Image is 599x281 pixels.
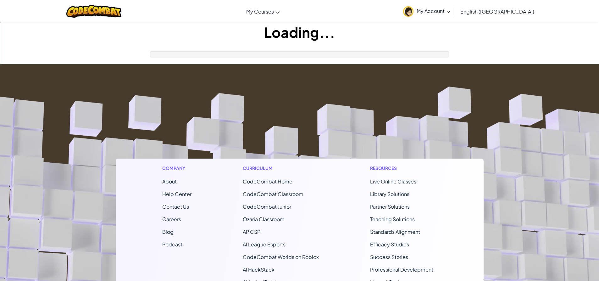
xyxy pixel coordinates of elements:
[370,191,409,197] a: Library Solutions
[243,228,260,235] a: AP CSP
[370,203,410,210] a: Partner Solutions
[370,228,420,235] a: Standards Alignment
[370,165,437,171] h1: Resources
[0,22,599,42] h1: Loading...
[243,3,283,20] a: My Courses
[460,8,534,15] span: English ([GEOGRAPHIC_DATA])
[243,241,286,248] a: AI League Esports
[243,254,319,260] a: CodeCombat Worlds on Roblox
[66,5,121,18] img: CodeCombat logo
[162,178,177,185] a: About
[162,216,181,222] a: Careers
[457,3,537,20] a: English ([GEOGRAPHIC_DATA])
[403,6,413,17] img: avatar
[243,203,291,210] a: CodeCombat Junior
[417,8,450,14] span: My Account
[162,228,174,235] a: Blog
[370,178,416,185] a: Live Online Classes
[243,266,275,273] a: AI HackStack
[162,191,191,197] a: Help Center
[370,266,433,273] a: Professional Development
[162,241,182,248] a: Podcast
[370,241,409,248] a: Efficacy Studies
[370,254,408,260] a: Success Stories
[162,203,189,210] span: Contact Us
[246,8,274,15] span: My Courses
[243,191,303,197] a: CodeCombat Classroom
[243,216,285,222] a: Ozaria Classroom
[243,165,319,171] h1: Curriculum
[400,1,453,21] a: My Account
[370,216,415,222] a: Teaching Solutions
[162,165,191,171] h1: Company
[243,178,292,185] span: CodeCombat Home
